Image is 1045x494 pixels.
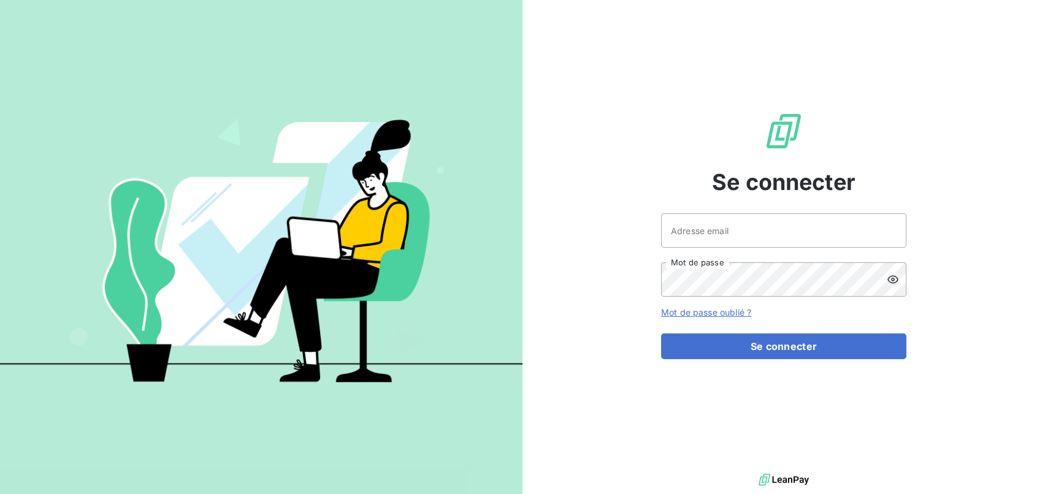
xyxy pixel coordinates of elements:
[712,165,856,199] span: Se connecter
[661,213,906,248] input: placeholder
[661,307,751,317] a: Mot de passe oublié ?
[764,112,803,151] img: Logo LeanPay
[759,471,809,489] img: logo
[661,333,906,359] button: Se connecter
